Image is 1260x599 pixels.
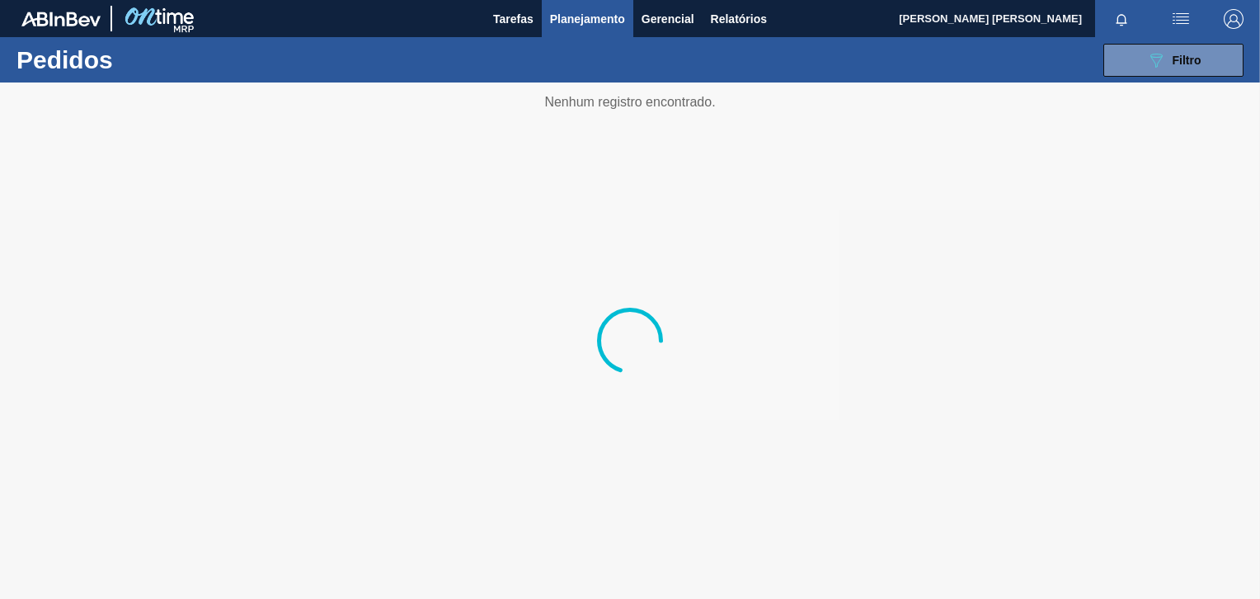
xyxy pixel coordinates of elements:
span: Relatórios [711,9,767,29]
button: Notificações [1095,7,1148,31]
span: Gerencial [642,9,694,29]
h1: Pedidos [16,50,253,69]
img: TNhmsLtSVTkK8tSr43FrP2fwEKptu5GPRR3wAAAABJRU5ErkJggg== [21,12,101,26]
img: Logout [1224,9,1244,29]
span: Planejamento [550,9,625,29]
img: userActions [1171,9,1191,29]
button: Filtro [1103,44,1244,77]
span: Filtro [1173,54,1201,67]
span: Tarefas [493,9,534,29]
